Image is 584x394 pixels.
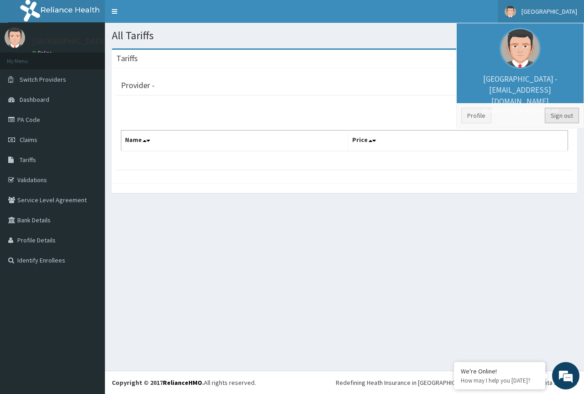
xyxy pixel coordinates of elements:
span: Switch Providers [20,75,66,84]
p: [GEOGRAPHIC_DATA] [32,37,107,45]
div: Redefining Heath Insurance in [GEOGRAPHIC_DATA] using Telemedicine and Data Science! [336,378,577,387]
img: User Image [5,27,25,48]
p: How may I help you today? [461,377,538,384]
h3: Tariffs [116,54,138,63]
small: Member since [DATE] 11:49:05 AM [461,107,579,115]
a: Profile [461,108,491,123]
div: We're Online! [461,367,538,375]
span: Tariffs [20,156,36,164]
footer: All rights reserved. [105,371,584,394]
span: Dashboard [20,95,49,104]
a: Sign out [545,108,579,123]
img: User Image [505,6,516,17]
img: User Image [500,28,541,69]
span: Claims [20,136,37,144]
th: Name [121,131,349,152]
strong: Copyright © 2017 . [112,378,204,387]
h3: Provider - [121,81,155,89]
span: [GEOGRAPHIC_DATA] [521,7,577,16]
p: [GEOGRAPHIC_DATA] - [EMAIL_ADDRESS][DOMAIN_NAME] [461,74,579,115]
a: Online [32,50,54,56]
th: Price [349,131,568,152]
a: RelianceHMO [163,378,202,387]
h1: All Tariffs [112,30,577,42]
